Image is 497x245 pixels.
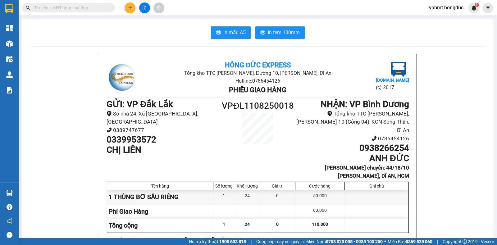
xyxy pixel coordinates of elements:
[296,134,409,143] li: 0786454126
[107,190,213,204] div: 1 THÙNG BƠ SẦU RIÊNG
[237,184,258,188] div: Khối lượng
[107,62,138,93] img: logo.jpg
[325,165,409,179] b: [PERSON_NAME] chuyển: 44/18/10 [PERSON_NAME], DĨ AN, HCM
[326,239,383,244] strong: 0708 023 035 - 0935 103 250
[107,111,112,116] span: environment
[372,136,377,141] span: phone
[6,40,13,47] img: warehouse-icon
[7,232,12,238] span: message
[6,56,13,62] img: warehouse-icon
[245,222,250,227] span: 24
[142,6,147,10] span: file-add
[107,127,112,133] span: phone
[5,4,13,13] img: logo-vxr
[262,184,294,188] div: Giá trị
[215,184,233,188] div: Số lượng
[297,184,343,188] div: Cước hàng
[295,205,345,219] div: 60.000
[384,240,386,243] span: ⚪️
[482,2,493,13] button: caret-down
[7,218,12,224] span: notification
[109,184,212,188] div: Tên hàng
[471,5,477,11] img: icon-new-feature
[437,238,438,245] span: |
[6,25,13,31] img: dashboard-icon
[157,69,358,77] li: Tổng kho TTC [PERSON_NAME], Đường 10, [PERSON_NAME], Dĩ An
[107,126,220,134] li: 0389747677
[260,190,295,204] div: 0
[406,239,432,244] strong: 0369 525 060
[229,86,286,94] b: Phiếu giao hàng
[153,2,164,13] button: aim
[306,238,383,245] span: Miền Nam
[107,134,220,145] h1: 0339953572
[321,99,409,109] b: NHẬN : VP Bình Dương
[157,6,161,10] span: aim
[26,6,30,10] span: search
[157,77,358,85] li: Hotline: 0786454126
[296,153,409,164] h1: ANH ĐỨC
[391,62,406,77] img: logo.jpg
[255,26,305,39] button: printerIn tem 100mm
[109,222,138,229] span: Tổng cộng
[107,205,213,219] div: Phí Giao Hàng
[107,110,220,126] li: Số nhà 24, Xã [GEOGRAPHIC_DATA], [GEOGRAPHIC_DATA]
[346,184,407,188] div: Ghi chú
[6,71,13,78] img: warehouse-icon
[312,222,328,227] span: 110.000
[388,238,432,245] span: Miền Bắc
[424,4,468,11] span: vpbmt.hongduc
[189,238,246,245] span: Hỗ trợ kỹ thuật:
[220,99,296,113] h1: VPĐL1108250018
[216,30,221,36] span: printer
[6,190,13,196] img: warehouse-icon
[213,190,235,204] div: 1
[219,239,246,244] strong: 1900 633 818
[276,222,279,227] span: 0
[475,3,479,7] sup: 1
[260,30,265,36] span: printer
[34,4,107,11] input: Tìm tên, số ĐT hoặc mã đơn
[211,26,251,39] button: printerIn mẫu A5
[376,78,409,83] b: [DOMAIN_NAME]
[376,84,409,91] li: (c) 2017
[139,2,150,13] button: file-add
[268,29,300,36] span: In tem 100mm
[235,190,260,204] div: 24
[225,61,291,69] b: Hồng Đức Express
[7,204,12,210] span: question-circle
[128,6,132,10] span: plus
[223,29,246,36] span: In mẫu A5
[296,110,409,134] li: Tổng kho TTC [PERSON_NAME], [PERSON_NAME] 10 (Cổng 04), KCN Sóng Thần, Dĩ An
[125,2,135,13] button: plus
[223,222,225,227] span: 1
[296,143,409,153] h1: 0938266254
[295,190,345,204] div: 50.000
[327,111,332,116] span: environment
[251,238,252,245] span: |
[6,87,13,93] img: solution-icon
[256,238,305,245] span: Cung cấp máy in - giấy in:
[107,145,220,155] h1: CHỊ LIÊN
[476,3,478,7] span: 1
[107,99,173,109] b: GỬI : VP Đắk Lắk
[485,5,491,11] span: caret-down
[463,239,467,244] span: copyright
